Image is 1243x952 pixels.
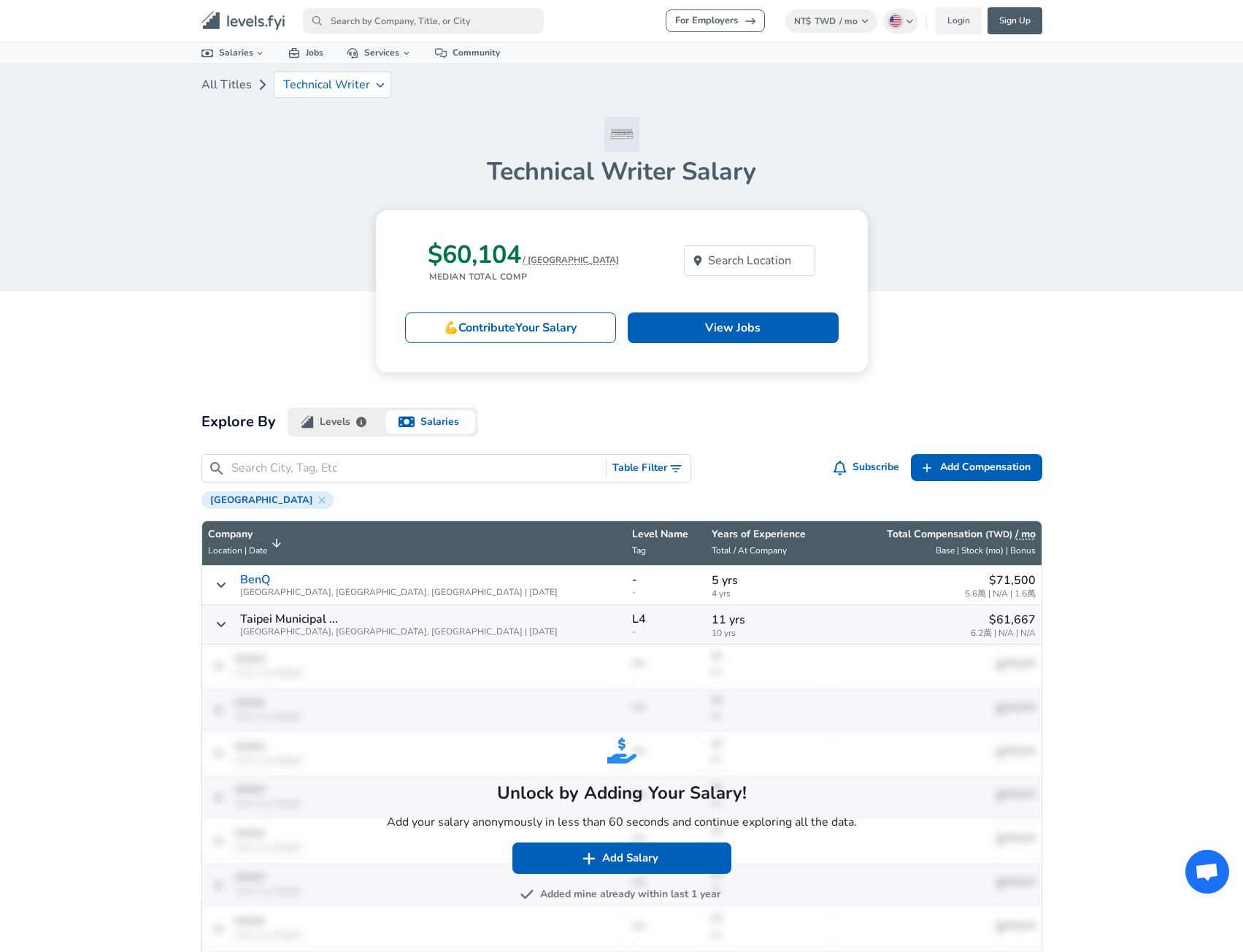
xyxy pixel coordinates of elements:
input: Search City, Tag, Etc [231,459,601,477]
span: Base | Stock (mo) | Bonus [936,545,1036,556]
a: Jobs [277,42,335,64]
button: Toggle Search Filters [607,455,690,482]
a: Add Compensation [911,454,1042,481]
span: TWD [815,15,836,27]
p: Search Location [708,252,791,269]
button: Added mine already within last 1 year [523,886,720,904]
p: Median Total Comp [429,270,619,283]
nav: primary [184,6,1060,36]
button: (TWD) [985,529,1012,541]
a: Salaries [190,42,277,64]
h2: Explore By [201,410,276,434]
p: 5 yrs [712,572,824,589]
span: CompanyLocation | Date [208,527,286,559]
p: Years of Experience [712,527,824,542]
p: $61,667 [971,611,1036,629]
a: BenQ [240,573,270,586]
a: Community [423,42,512,64]
span: - [632,627,700,637]
p: Level Name [632,527,700,542]
img: svg+xml;base64,PHN2ZyB4bWxucz0iaHR0cDovL3d3dy53My5vcmcvMjAwMC9zdmciIGZpbGw9IiMyNjhERUMiIHZpZXdCb3... [607,736,636,765]
span: [GEOGRAPHIC_DATA], [GEOGRAPHIC_DATA], [GEOGRAPHIC_DATA] | [DATE] [240,627,558,637]
p: 💪 Contribute [444,319,577,337]
span: [GEOGRAPHIC_DATA] [204,494,319,506]
span: Add Compensation [940,458,1031,477]
p: - [632,573,637,586]
span: Total / At Company [712,545,787,556]
a: 💪ContributeYour Salary [405,312,616,343]
span: / mo [839,15,858,27]
button: Subscribe [831,454,905,481]
span: NT$ [794,15,811,27]
span: [GEOGRAPHIC_DATA], [GEOGRAPHIC_DATA], [GEOGRAPHIC_DATA] | [DATE] [240,588,558,597]
span: 5.6萬 | N/A | 1.6萬 [965,589,1036,599]
button: levels.fyi logoLevels [288,407,383,437]
div: [GEOGRAPHIC_DATA] [201,491,334,509]
button: English (US) [883,9,918,34]
img: English (US) [890,15,901,27]
img: svg+xml;base64,PHN2ZyB4bWxucz0iaHR0cDovL3d3dy53My5vcmcvMjAwMC9zdmciIGZpbGw9IiNmZmZmZmYiIHZpZXdCb3... [582,851,596,866]
input: Search by Company, Title, or City [303,8,544,34]
span: Tag [632,545,646,556]
p: Add your salary anonymously in less than 60 seconds and continue exploring all the data. [387,813,857,831]
span: Location | Date [208,545,267,556]
img: svg+xml;base64,PHN2ZyB4bWxucz0iaHR0cDovL3d3dy53My5vcmcvMjAwMC9zdmciIGZpbGw9IiM3NTc1NzUiIHZpZXdCb3... [520,887,534,902]
a: Services [335,42,423,64]
h5: Unlock by Adding Your Salary! [387,781,857,805]
p: 11 yrs [712,611,824,629]
a: For Employers [666,9,765,32]
span: 10 yrs [712,629,824,638]
span: Total Compensation (TWD) / moBase | Stock (mo) | Bonus [836,527,1036,559]
a: Sign Up [988,7,1042,34]
a: Login [936,7,982,34]
span: Your Salary [515,320,577,336]
p: Company [208,527,267,542]
h1: Technical Writer Salary [201,156,1042,187]
button: salaries [382,407,478,437]
p: Total Compensation [887,527,1036,542]
h3: $60,104 [428,239,619,270]
a: All Titles [201,70,252,99]
img: levels.fyi logo [301,415,314,429]
p: L4 [632,613,646,626]
div: 打開聊天 [1185,850,1229,894]
span: 6.2萬 | N/A | N/A [971,629,1036,638]
button: / [GEOGRAPHIC_DATA] [523,255,619,266]
span: - [632,588,700,597]
button: / mo [1015,527,1036,542]
p: View Jobs [705,319,761,337]
img: Technical Writer Icon [604,117,639,152]
a: View Jobs [628,312,839,343]
p: Technical Writer [283,78,370,91]
button: Add Salary [512,842,731,873]
p: Taipei Municipal ... [240,613,338,626]
span: 4 yrs [712,589,824,599]
p: $71,500 [965,572,1036,589]
button: NT$TWD/ mo [785,9,878,33]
